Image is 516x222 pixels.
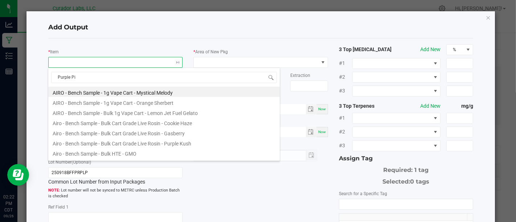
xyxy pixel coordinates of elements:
span: Toggle calendar [306,104,316,114]
strong: 3 Top [MEDICAL_DATA] [339,46,393,53]
span: #1 [339,59,352,67]
label: Ref Field 1 [48,204,69,210]
div: Required: 1 tag [339,163,473,174]
strong: 3 Top Terpenes [339,102,393,110]
div: Assign Tag [339,154,473,163]
span: #1 [339,114,352,122]
span: NO DATA FOUND [352,140,441,151]
label: Item [50,49,59,55]
input: NO DATA FOUND [339,199,473,209]
button: Add New [420,46,441,53]
span: (Optional) [71,160,91,165]
label: Area of New Pkg [195,49,228,55]
label: Extraction [290,72,310,79]
div: Common Lot Number from Input Packages [48,167,183,186]
span: Lot number will not be synced to METRC unless Production Batch is checked [48,188,183,200]
iframe: Resource center [7,164,29,186]
span: #2 [339,73,352,81]
span: Now [318,107,326,111]
span: NO DATA FOUND [352,127,441,137]
span: #3 [339,87,352,95]
span: Toggle calendar [306,127,316,137]
label: Lot Number [48,159,91,165]
span: #2 [339,128,352,136]
span: NO DATA FOUND [352,113,441,124]
span: #3 [339,142,352,149]
label: Search for a Specific Tag [339,190,387,197]
span: % [447,45,464,55]
h4: Add Output [48,23,473,32]
div: Selected: [339,174,473,186]
span: 0 tags [410,178,429,185]
span: Now [318,130,326,134]
button: Add New [420,102,441,110]
strong: mg/g [446,102,473,110]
